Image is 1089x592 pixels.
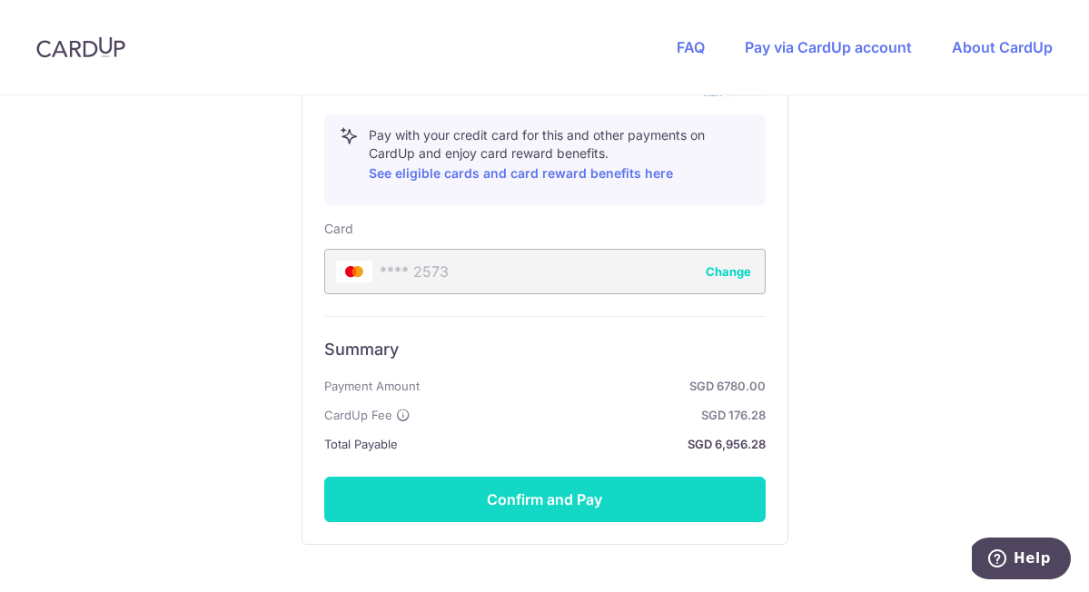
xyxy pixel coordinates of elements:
span: Total Payable [324,433,398,455]
strong: SGD 6780.00 [427,375,766,397]
button: Confirm and Pay [324,477,766,522]
strong: SGD 6,956.28 [405,433,766,455]
strong: SGD 176.28 [418,404,766,426]
label: Card [324,220,353,238]
span: CardUp Fee [324,404,392,426]
a: FAQ [677,38,705,56]
p: Pay with your credit card for this and other payments on CardUp and enjoy card reward benefits. [369,126,750,184]
a: About CardUp [952,38,1053,56]
h6: Summary [324,339,766,360]
span: Payment Amount [324,375,420,397]
img: CardUp [36,36,125,58]
a: See eligible cards and card reward benefits here [369,165,673,181]
button: Change [706,262,751,281]
a: Pay via CardUp account [745,38,912,56]
iframe: Opens a widget where you can find more information [972,538,1071,583]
